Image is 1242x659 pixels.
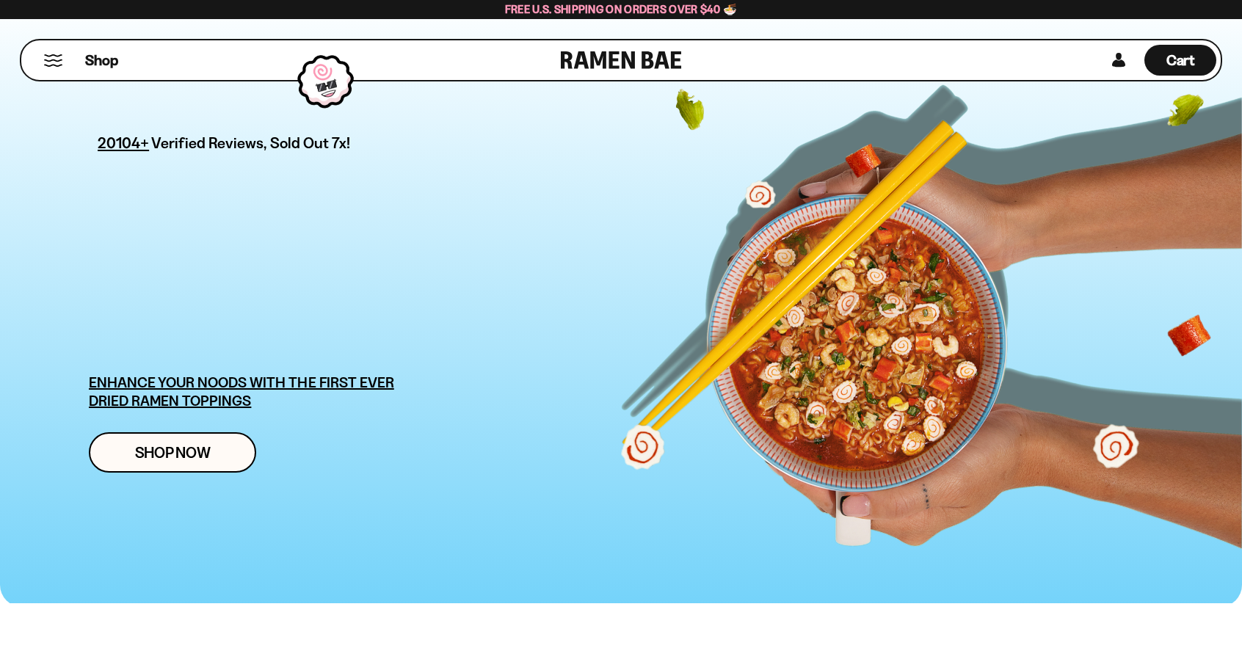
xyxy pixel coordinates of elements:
a: Shop Now [89,432,256,473]
span: Shop [85,51,118,70]
a: Shop [85,45,118,76]
span: 20104+ [98,131,149,154]
span: Shop Now [135,445,211,460]
span: Cart [1166,51,1195,69]
a: Cart [1144,40,1216,80]
button: Mobile Menu Trigger [43,54,63,67]
span: Verified Reviews, Sold Out 7x! [151,134,350,152]
span: Free U.S. Shipping on Orders over $40 🍜 [505,2,738,16]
